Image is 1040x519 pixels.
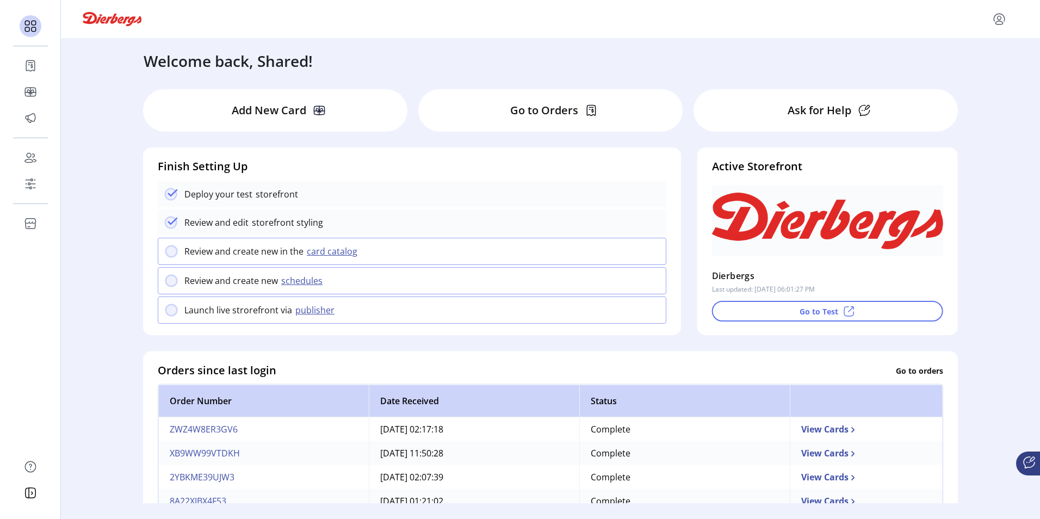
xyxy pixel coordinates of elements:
[579,441,790,465] td: Complete
[790,441,943,465] td: View Cards
[712,267,755,285] p: Dierbergs
[158,489,369,513] td: 8A22XJBX4F53
[369,441,579,465] td: [DATE] 11:50:28
[790,417,943,441] td: View Cards
[249,216,323,229] p: storefront styling
[579,465,790,489] td: Complete
[579,489,790,513] td: Complete
[252,188,298,201] p: storefront
[184,216,249,229] p: Review and edit
[790,465,943,489] td: View Cards
[232,102,306,119] p: Add New Card
[184,304,292,317] p: Launch live strorefront via
[158,441,369,465] td: XB9WW99VTDKH
[184,188,252,201] p: Deploy your test
[579,417,790,441] td: Complete
[158,385,369,417] th: Order Number
[790,489,943,513] td: View Cards
[158,465,369,489] td: 2YBKME39UJW3
[144,50,313,72] h3: Welcome back, Shared!
[991,10,1008,28] button: menu
[369,385,579,417] th: Date Received
[158,417,369,441] td: ZWZ4W8ER3GV6
[712,301,943,322] button: Go to Test
[304,245,364,258] button: card catalog
[158,158,666,175] h4: Finish Setting Up
[712,158,943,175] h4: Active Storefront
[510,102,578,119] p: Go to Orders
[83,12,141,26] img: logo
[369,489,579,513] td: [DATE] 01:21:02
[184,245,304,258] p: Review and create new in the
[184,274,278,287] p: Review and create new
[369,417,579,441] td: [DATE] 02:17:18
[712,285,815,294] p: Last updated: [DATE] 06:01:27 PM
[369,465,579,489] td: [DATE] 02:07:39
[292,304,341,317] button: publisher
[278,274,329,287] button: schedules
[896,364,943,376] p: Go to orders
[788,102,851,119] p: Ask for Help
[579,385,790,417] th: Status
[158,362,276,379] h4: Orders since last login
